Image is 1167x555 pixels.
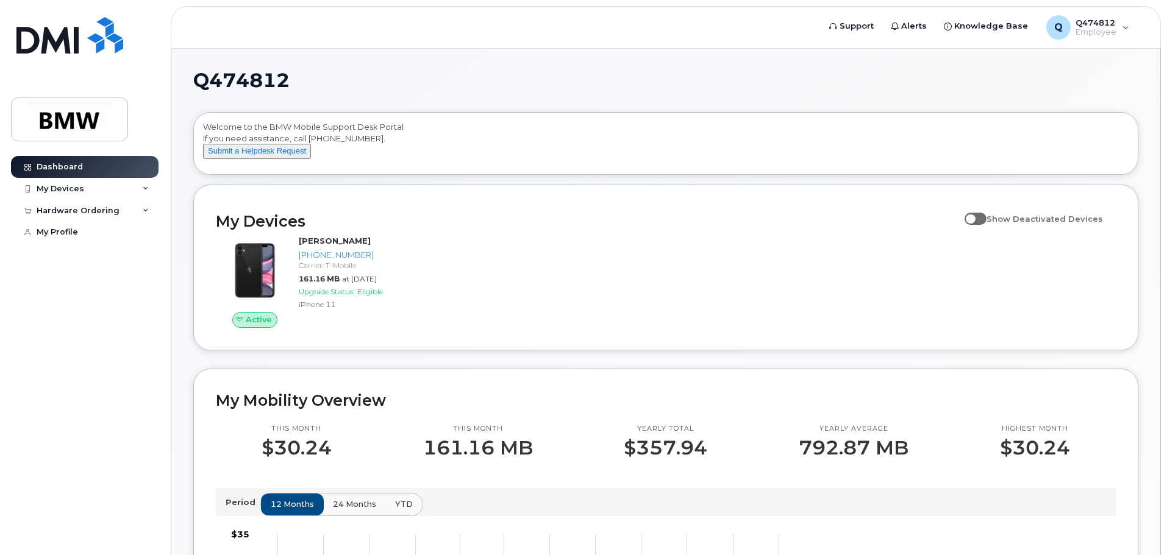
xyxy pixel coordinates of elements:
[193,71,290,90] span: Q474812
[1000,437,1070,459] p: $30.24
[423,424,533,434] p: This month
[203,144,311,159] button: Submit a Helpdesk Request
[231,529,249,540] tspan: $35
[357,287,383,296] span: Eligible
[226,497,260,508] p: Period
[624,424,707,434] p: Yearly total
[799,424,908,434] p: Yearly average
[226,241,284,300] img: iPhone_11.jpg
[965,207,974,217] input: Show Deactivated Devices
[262,437,332,459] p: $30.24
[624,437,707,459] p: $357.94
[246,314,272,325] span: Active
[299,249,425,261] div: [PHONE_NUMBER]
[203,146,311,155] a: Submit a Helpdesk Request
[299,287,355,296] span: Upgrade Status:
[799,437,908,459] p: 792.87 MB
[423,437,533,459] p: 161.16 MB
[299,274,340,283] span: 161.16 MB
[203,121,1129,170] div: Welcome to the BMW Mobile Support Desk Portal If you need assistance, call [PHONE_NUMBER].
[216,235,430,328] a: Active[PERSON_NAME][PHONE_NUMBER]Carrier: T-Mobile161.16 MBat [DATE]Upgrade Status:EligibleiPhone 11
[262,424,332,434] p: This month
[299,299,425,309] div: iPhone 11
[216,212,958,230] h2: My Devices
[987,214,1103,224] span: Show Deactivated Devices
[333,498,376,510] span: 24 months
[216,391,1116,409] h2: My Mobility Overview
[299,260,425,270] div: Carrier: T-Mobile
[395,498,413,510] span: YTD
[342,274,377,283] span: at [DATE]
[1000,424,1070,434] p: Highest month
[299,236,371,246] strong: [PERSON_NAME]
